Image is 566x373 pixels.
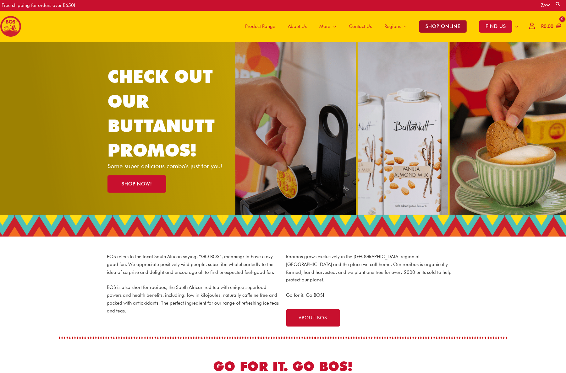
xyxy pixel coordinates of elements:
a: Regions [378,11,413,42]
p: BOS refers to the local South African saying, “GO BOS”, meaning: to have crazy good fun. We appre... [107,253,280,276]
p: Rooibos grows exclusively in the [GEOGRAPHIC_DATA] region of [GEOGRAPHIC_DATA] and the place we c... [286,253,459,284]
p: Some super delicious combo's just for you! [107,163,234,169]
span: SHOP ONLINE [419,20,467,33]
a: SHOP ONLINE [413,11,473,42]
span: R [541,24,544,29]
span: FIND US [479,20,512,33]
a: Search button [555,1,561,7]
a: View Shopping Cart, empty [540,19,561,34]
a: More [313,11,343,42]
span: Contact Us [349,17,372,36]
a: CHECK OUT OUR BUTTANUTT PROMOS! [107,66,215,161]
span: More [319,17,330,36]
a: ZA [541,3,550,8]
a: Product Range [239,11,282,42]
span: Regions [384,17,401,36]
bdi: 0.00 [541,24,553,29]
a: Contact Us [343,11,378,42]
nav: Site Navigation [234,11,525,42]
a: ABOUT BOS [286,309,340,327]
p: BOS is also short for rooibos, the South African red tea with unique superfood powers and health ... [107,284,280,315]
span: Product Range [245,17,275,36]
p: Go for it. Go BOS! [286,291,459,299]
a: About Us [282,11,313,42]
span: About Us [288,17,307,36]
span: SHOP NOW! [122,182,152,186]
a: SHOP NOW! [107,175,166,193]
span: ABOUT BOS [299,316,327,320]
